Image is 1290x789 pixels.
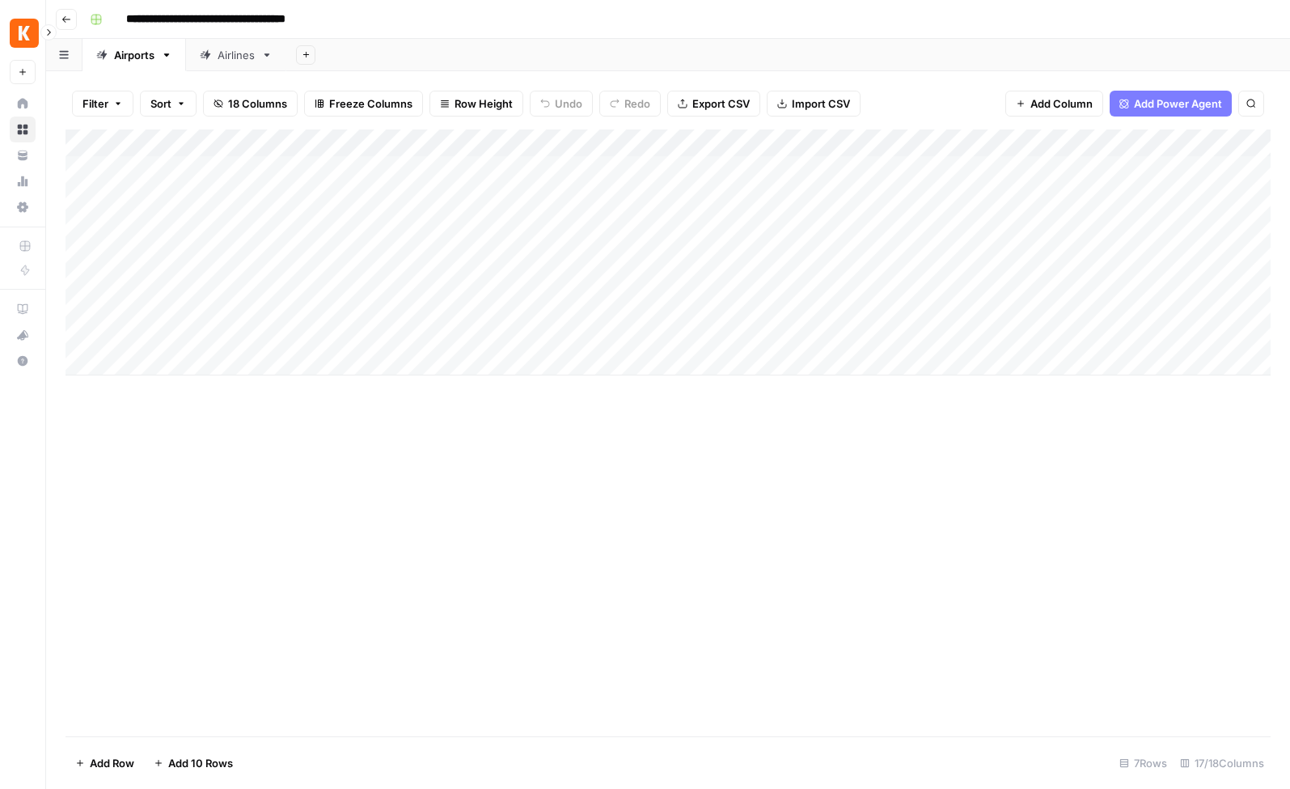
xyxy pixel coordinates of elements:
a: Usage [10,168,36,194]
a: Airports [82,39,186,71]
span: Freeze Columns [329,95,412,112]
button: Add Power Agent [1110,91,1232,117]
a: Your Data [10,142,36,168]
button: Sort [140,91,197,117]
span: Undo [555,95,582,112]
button: Add 10 Rows [144,750,243,776]
button: Row Height [429,91,523,117]
button: Help + Support [10,348,36,374]
span: Sort [150,95,171,112]
span: Export CSV [692,95,750,112]
span: 18 Columns [228,95,287,112]
div: Airlines [218,47,255,63]
a: AirOps Academy [10,296,36,322]
span: Add Column [1030,95,1093,112]
button: Export CSV [667,91,760,117]
button: Import CSV [767,91,861,117]
div: 7 Rows [1113,750,1174,776]
div: Airports [114,47,154,63]
span: Row Height [455,95,513,112]
span: Import CSV [792,95,850,112]
span: Filter [82,95,108,112]
button: 18 Columns [203,91,298,117]
button: Add Column [1005,91,1103,117]
button: Filter [72,91,133,117]
img: Kayak Logo [10,19,39,48]
button: Workspace: Kayak [10,13,36,53]
a: Airlines [186,39,286,71]
div: What's new? [11,323,35,347]
button: What's new? [10,322,36,348]
div: 17/18 Columns [1174,750,1271,776]
button: Undo [530,91,593,117]
span: Add Row [90,755,134,771]
span: Redo [624,95,650,112]
a: Browse [10,117,36,142]
button: Freeze Columns [304,91,423,117]
span: Add Power Agent [1134,95,1222,112]
button: Redo [599,91,661,117]
a: Settings [10,194,36,220]
a: Home [10,91,36,117]
button: Add Row [66,750,144,776]
span: Add 10 Rows [168,755,233,771]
